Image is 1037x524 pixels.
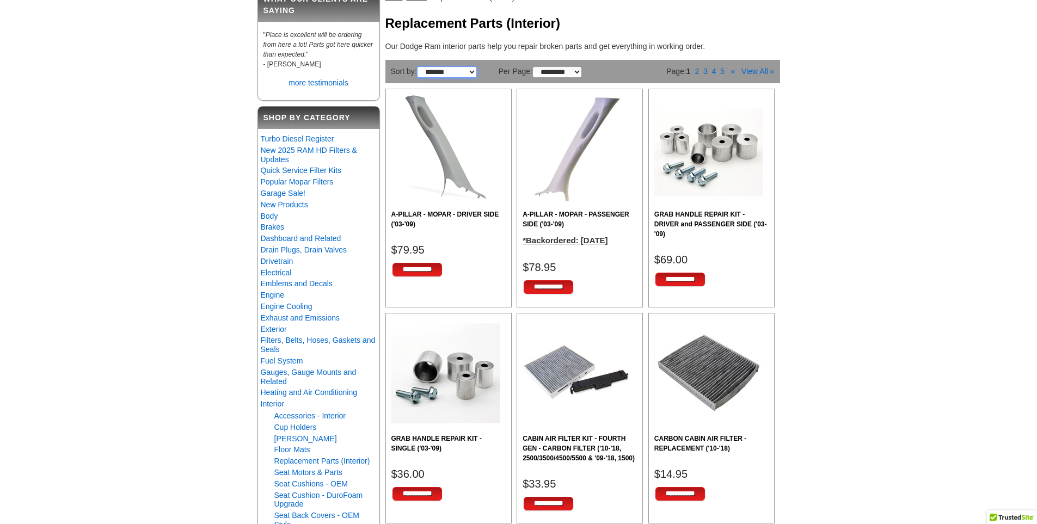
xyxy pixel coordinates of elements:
a: New 2025 RAM HD Filters & Updates [261,146,357,164]
a: Seat Cushion - DuroFoam Upgrade [274,491,363,509]
a: Drivetrain [261,257,293,266]
a: Accessories - Interior [274,411,346,420]
a: Seat Motors & Parts [274,468,342,477]
a: » [731,67,735,76]
a: Exhaust and Emissions [261,313,340,322]
a: GRAB HANDLE REPAIR KIT - DRIVER and PASSENGER SIDE ('03-'09) [654,209,769,239]
a: Engine Cooling [261,302,312,311]
a: Dashboard and Related [261,234,341,243]
a: Turbo Diesel Register [261,134,334,143]
a: 3 [703,67,708,76]
a: Fuel System [261,356,303,365]
a: New Products [261,200,308,209]
p: Our Dodge Ram interior parts help you repair broken parts and get everything in working order. [385,41,780,52]
a: Floor Mats [274,445,310,454]
a: Cup Holders [274,423,317,431]
a: CABIN AIR FILTER KIT - FOURTH GEN - CARBON FILTER ('10-'18, 2500/3500/4500/5500 & '09-'18, 1500) [523,434,637,463]
a: 5 [720,67,725,76]
a: Quick Service Filter Kits [261,166,342,175]
a: 4 [712,67,716,76]
a: Body [261,212,278,220]
img: A-PILLAR - MOPAR - PASSENGER SIDE ('03-'09) [523,95,631,204]
a: Seat Cushions - OEM [274,479,348,488]
span: $36.00 [391,468,425,480]
img: GRAB HANDLE REPAIR KIT - DRIVER and PASSENGER SIDE ('03-'09) [654,95,763,204]
a: Heating and Air Conditioning [261,388,357,397]
b: 1 [686,67,691,76]
span: $14.95 [654,468,688,480]
a: A-PILLAR - MOPAR - PASSENGER SIDE ('03-'09) [523,209,637,229]
a: 2 [695,67,699,76]
span: $79.95 [391,244,425,256]
a: more testimonials [289,78,348,87]
div: " " - [PERSON_NAME] [258,27,379,75]
a: Emblems and Decals [261,279,333,288]
span: $69.00 [654,254,688,266]
a: GRAB HANDLE REPAIR KIT - SINGLE ('03-'09) [391,434,506,453]
form: Sort by: [391,65,477,78]
span: $78.95 [523,261,556,273]
a: Electrical [261,268,292,277]
img: CABIN AIR FILTER KIT - FOURTH GEN - CARBON FILTER ('10-'18, 2500/3500/4500/5500 & '09-'18, 1500) [523,319,631,428]
a: Replacement Parts (Interior) [274,457,370,465]
h2: Shop By Category [258,107,379,129]
a: CARBON CABIN AIR FILTER - REPLACEMENT ('10-'18) [654,434,769,453]
img: CARBON CABIN AIR FILTER - REPLACEMENT ('10-'18) [654,319,763,428]
a: Drain Plugs, Drain Valves [261,245,347,254]
a: Engine [261,291,285,299]
a: Popular Mopar Filters [261,177,334,186]
img: GRAB HANDLE REPAIR KIT - SINGLE ('03-'09) [391,319,500,428]
img: A-PILLAR - MOPAR - DRIVER SIDE ('03-'09) [391,95,500,204]
strong: *Backordered: [DATE] [523,236,608,245]
a: [PERSON_NAME] [274,434,337,443]
li: Page: [666,65,774,77]
a: Exterior [261,325,287,334]
a: Brakes [261,223,285,231]
a: Filters, Belts, Hoses, Gaskets and Seals [261,336,376,354]
a: A-PILLAR - MOPAR - DRIVER SIDE ('03-'09) [391,209,506,229]
em: Place is excellent will be ordering from here a lot! Parts got here quicker than expected. [263,31,373,58]
a: View All » [741,67,774,76]
a: Garage Sale! [261,189,306,198]
h1: Replacement Parts (Interior) [385,14,780,33]
form: Per Page: [499,65,582,78]
a: Gauges, Gauge Mounts and Related [261,368,357,386]
span: $33.95 [523,478,556,490]
a: Interior [261,399,285,408]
